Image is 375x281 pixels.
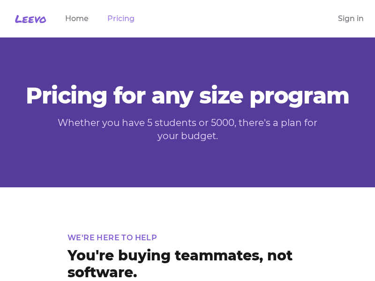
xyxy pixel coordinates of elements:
a: Leevo [11,11,46,26]
a: Pricing [107,13,135,24]
h2: We're here to help [67,232,307,244]
p: Pricing for any size program [11,84,364,107]
a: Sign in [338,13,364,24]
p: You're buying teammates, not software. [67,247,307,281]
a: Home [65,13,89,24]
p: Whether you have 5 students or 5000, there's a plan for your budget. [52,116,322,142]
